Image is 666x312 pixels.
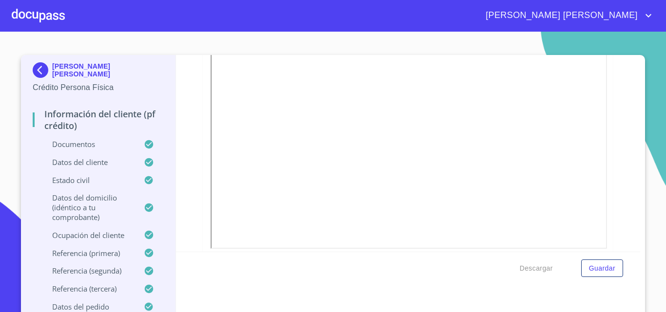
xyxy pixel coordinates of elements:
p: Datos del domicilio (idéntico a tu comprobante) [33,193,144,222]
p: Datos del pedido [33,302,144,312]
button: account of current user [478,8,654,23]
span: Descargar [520,262,553,275]
p: [PERSON_NAME] [PERSON_NAME] [52,62,164,78]
button: Descargar [516,259,557,277]
img: Docupass spot blue [33,62,52,78]
div: [PERSON_NAME] [PERSON_NAME] [33,62,164,82]
span: Guardar [589,262,615,275]
span: [PERSON_NAME] [PERSON_NAME] [478,8,643,23]
button: Guardar [581,259,623,277]
p: Referencia (tercera) [33,284,144,294]
p: Información del cliente (PF crédito) [33,108,164,131]
p: Referencia (primera) [33,248,144,258]
p: Ocupación del Cliente [33,230,144,240]
p: Crédito Persona Física [33,82,164,93]
p: Referencia (segunda) [33,266,144,275]
p: Documentos [33,139,144,149]
p: Estado Civil [33,175,144,185]
p: Datos del cliente [33,157,144,167]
